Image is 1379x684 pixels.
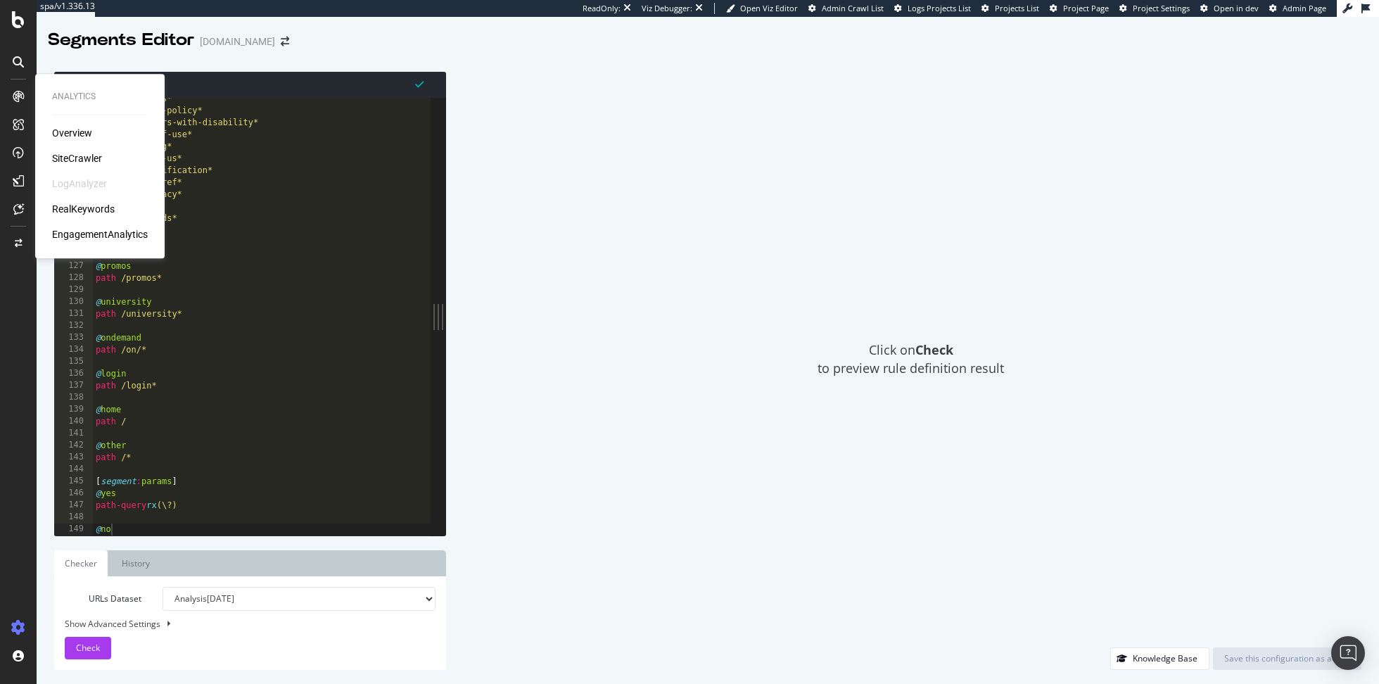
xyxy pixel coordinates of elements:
a: History [111,550,160,576]
div: 132 [54,320,93,332]
div: Analytics [52,91,148,103]
div: 138 [54,392,93,404]
div: 143 [54,452,93,464]
span: Open Viz Editor [740,3,798,13]
a: Project Settings [1119,3,1190,14]
div: 137 [54,380,93,392]
div: 129 [54,284,93,296]
button: Save this configuration as active [1213,647,1361,670]
div: arrow-right-arrow-left [281,37,289,46]
div: 144 [54,464,93,476]
span: Syntax is valid [415,77,424,91]
a: Admin Page [1269,3,1326,14]
span: Admin Page [1283,3,1326,13]
a: SiteCrawler [52,151,102,165]
span: Project Settings [1133,3,1190,13]
div: 141 [54,428,93,440]
div: Open Intercom Messenger [1331,636,1365,670]
a: Knowledge Base [1110,652,1209,664]
a: Open Viz Editor [726,3,798,14]
div: LogAnalyzer [52,177,107,191]
span: Projects List [995,3,1039,13]
div: 136 [54,368,93,380]
label: URLs Dataset [54,587,152,611]
a: Open in dev [1200,3,1259,14]
span: Check [76,642,100,654]
span: Logs Projects List [908,3,971,13]
div: 142 [54,440,93,452]
div: 145 [54,476,93,488]
div: Viz Debugger: [642,3,692,14]
a: Admin Crawl List [808,3,884,14]
div: ReadOnly: [583,3,621,14]
a: Logs Projects List [894,3,971,14]
div: 130 [54,296,93,308]
span: Click on to preview rule definition result [818,341,1004,377]
div: 146 [54,488,93,500]
div: 127 [54,260,93,272]
button: Knowledge Base [1110,647,1209,670]
div: 134 [54,344,93,356]
div: 149 [54,524,93,536]
div: 131 [54,308,93,320]
div: 140 [54,416,93,428]
strong: Check [915,341,953,358]
span: Project Page [1063,3,1109,13]
div: 128 [54,272,93,284]
a: EngagementAnalytics [52,227,148,241]
span: Open in dev [1214,3,1259,13]
div: 133 [54,332,93,344]
a: Checker [54,550,108,576]
div: Save this configuration as active [1224,652,1350,664]
div: 135 [54,356,93,368]
div: 139 [54,404,93,416]
span: Admin Crawl List [822,3,884,13]
a: Projects List [981,3,1039,14]
div: Show Advanced Settings [54,618,425,630]
div: 148 [54,512,93,524]
button: Check [65,637,111,659]
a: Project Page [1050,3,1109,14]
div: Segments Editor [48,28,194,52]
div: Knowledge Base [1133,652,1197,664]
div: Segments Rules Editor [54,72,446,98]
a: Overview [52,126,92,140]
div: 147 [54,500,93,512]
a: RealKeywords [52,202,115,216]
div: [DOMAIN_NAME] [200,34,275,49]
